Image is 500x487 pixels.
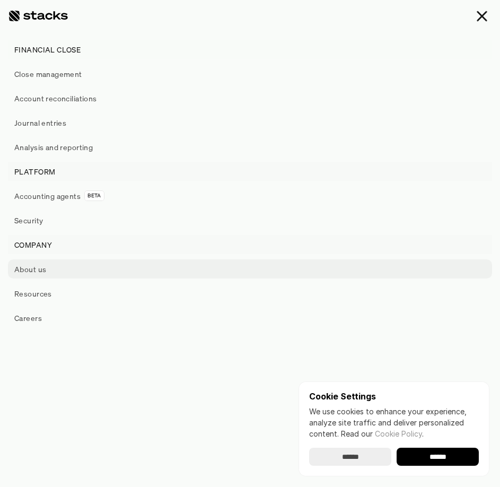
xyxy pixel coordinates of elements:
p: Security [14,215,43,226]
a: Privacy Policy [11,258,58,266]
a: Close management [8,64,492,83]
a: Account reconciliations [8,89,492,108]
p: FINANCIAL CLOSE [14,44,81,55]
p: COMPANY [14,239,52,250]
a: Journal entries [8,113,492,132]
a: Security [8,211,492,230]
h2: BETA [87,193,101,199]
p: Resources [14,288,52,299]
p: Journal entries [14,117,66,128]
p: Careers [14,312,42,324]
a: Analysis and reporting [8,137,492,156]
p: Account reconciliations [14,93,97,104]
p: Cookie Settings [309,392,479,401]
p: Analysis and reporting [14,142,93,153]
p: About us [14,264,46,275]
span: Read our . [341,429,424,438]
a: Careers [8,308,492,327]
a: About us [8,259,492,279]
a: Cookie Policy [375,429,422,438]
a: Resources [8,284,492,303]
p: Accounting agents [14,190,81,202]
p: Close management [14,68,82,80]
p: We use cookies to enhance your experience, analyze site traffic and deliver personalized content. [309,406,479,439]
a: Accounting agentsBETA [8,186,492,205]
p: PLATFORM [14,166,55,177]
